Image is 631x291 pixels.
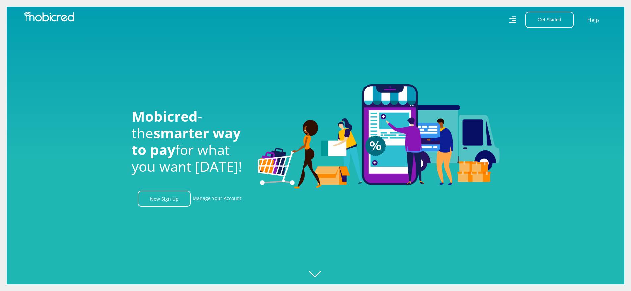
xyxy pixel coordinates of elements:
img: Welcome to Mobicred [258,84,500,189]
button: Get Started [525,12,574,28]
a: Help [587,16,599,24]
span: Mobicred [132,107,198,126]
a: New Sign Up [138,191,191,207]
img: Mobicred [24,12,74,22]
span: smarter way to pay [132,123,241,159]
a: Manage Your Account [193,191,241,207]
h1: - the for what you want [DATE]! [132,108,248,175]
